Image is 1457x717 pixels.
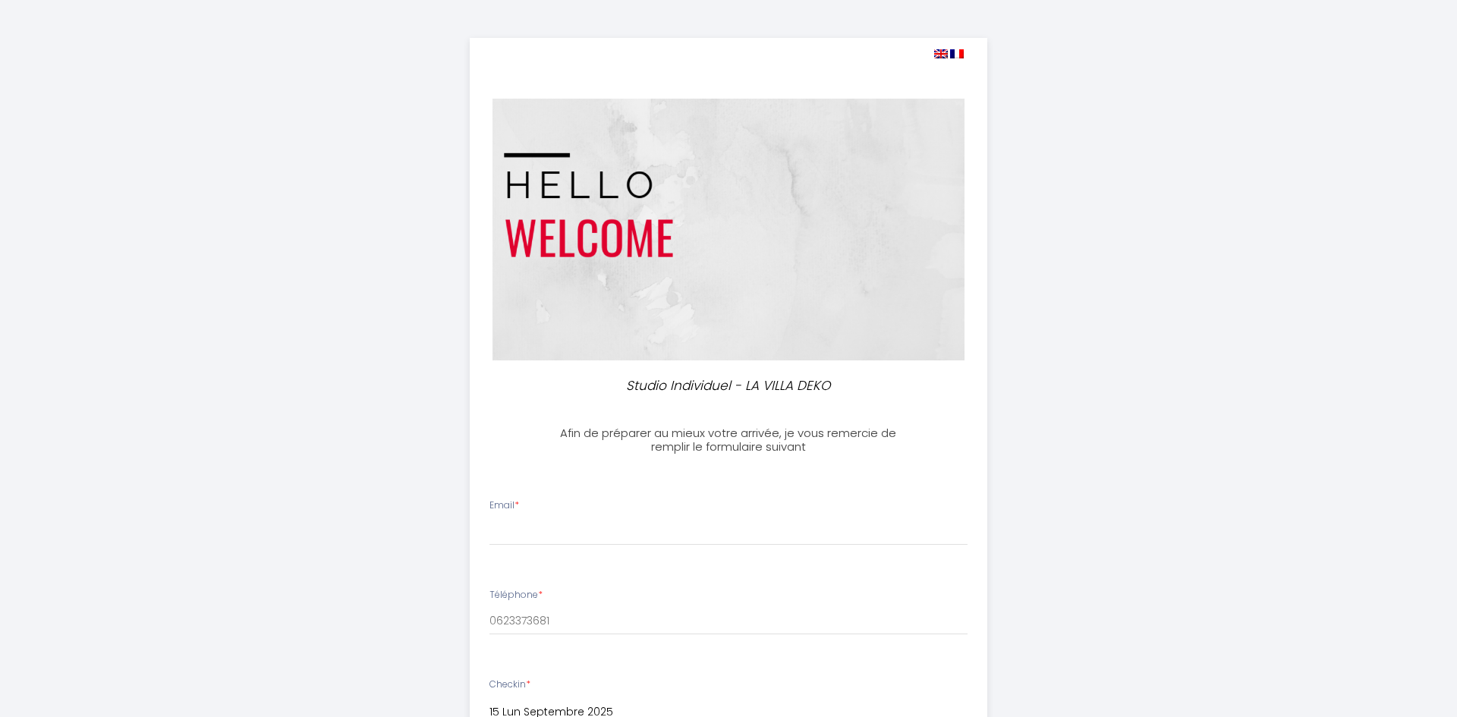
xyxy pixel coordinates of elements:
label: Checkin [489,678,530,692]
img: fr.png [950,49,964,58]
label: Téléphone [489,588,543,602]
label: Email [489,498,519,513]
h3: Afin de préparer au mieux votre arrivée, je vous remercie de remplir le formulaire suivant [559,426,897,454]
p: Studio Individuel - LA VILLA DEKO [566,376,891,396]
img: en.png [934,49,948,58]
